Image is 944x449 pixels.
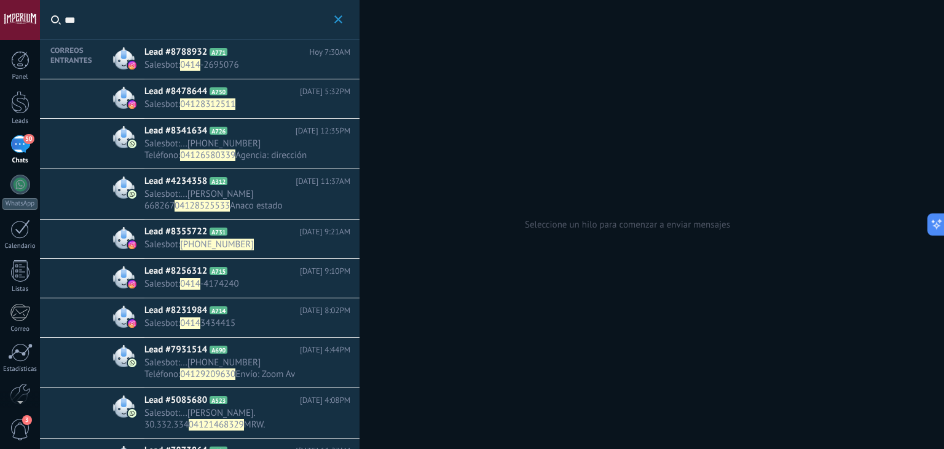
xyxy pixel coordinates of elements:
img: com.amocrm.amocrmwa.svg [128,359,136,367]
div: Leads [2,117,38,125]
span: A312 [210,177,227,185]
span: Salesbot : [144,357,180,368]
span: [PHONE_NUMBER] Teléfono: [144,138,261,161]
span: [DATE] 11:37AM [296,175,350,188]
img: com.amocrm.amocrmwa.svg [128,140,136,148]
span: Salesbot : [144,188,180,200]
span: 04126580339 [180,149,235,161]
span: A690 [210,346,227,354]
span: 3 [22,415,32,425]
span: Lead #5085680 [144,394,207,407]
span: Lead #7931514 [144,344,207,356]
span: [PERSON_NAME] 668267 [144,188,254,212]
span: [DATE] 4:44PM [300,344,350,356]
a: avatarLead #8231984A714[DATE] 8:02PMSalesbot:04143434415 [101,298,360,338]
span: 0414 [180,317,200,329]
a: avatarLead #8256312A715[DATE] 9:10PMSalesbot:0414-4174240 [101,259,360,298]
span: ... [180,357,187,368]
span: ... [180,138,187,149]
span: Salesbot : [144,407,180,419]
span: Salesbot : [144,278,180,290]
a: avatarLead #8478644A750[DATE] 5:32PMSalesbot:04128312511 [101,79,360,119]
span: Lead #8788932 [144,46,207,58]
span: [DATE] 9:10PM [300,265,350,277]
span: 04121468329 [189,419,244,431]
span: 04128312511 [180,98,235,110]
span: Salesbot : [144,239,180,250]
span: Lead #4234358 [144,175,207,188]
span: MRW. [244,419,265,431]
a: avatarLead #4234358A312[DATE] 11:37AMSalesbot:...[PERSON_NAME] 66826704128525533Anaco estado anzu... [101,169,360,220]
img: instagram.svg [128,240,136,249]
span: A715 [210,267,227,275]
span: Hoy 7:30AM [309,46,350,58]
img: com.amocrm.amocrmwa.svg [128,190,136,199]
span: 04128525533 [175,200,230,212]
div: WhatsApp [2,198,37,210]
span: -2695076 [200,59,239,71]
span: [DATE] 12:35PM [296,125,350,137]
span: [DATE] 4:08PM [300,394,350,407]
span: A771 [210,48,227,56]
span: 0414 [180,59,200,71]
span: 04129209630 [180,368,235,380]
div: Correo [2,325,38,333]
span: Salesbot : [144,138,180,149]
span: [PHONE_NUMBER] Teléfono: [144,357,261,380]
div: Estadísticas [2,365,38,373]
a: avatarLead #5085680A523[DATE] 4:08PMSalesbot:...[PERSON_NAME]. 30.332.33404121468329MRW. [101,388,360,439]
span: ... [180,188,187,200]
span: Lead #8256312 [144,265,207,277]
a: avatarLead #8788932A771Hoy 7:30AMSalesbot:0414-2695076 [101,40,360,79]
img: instagram.svg [128,100,136,109]
span: Lead #8341634 [144,125,207,137]
span: Salesbot : [144,98,180,110]
span: ... [180,407,187,419]
span: [DATE] 8:02PM [300,304,350,317]
div: Panel [2,73,38,81]
img: com.amocrm.amocrmwa.svg [128,409,136,418]
span: [DATE] 9:21AM [300,226,350,238]
a: avatarLead #8355722A731[DATE] 9:21AMSalesbot:[PHONE_NUMBER] [101,220,360,259]
span: A726 [210,127,227,135]
span: [DATE] 5:32PM [300,85,350,98]
span: [PERSON_NAME]. 30.332.334 [144,407,255,431]
span: 50 [23,134,34,144]
span: [PHONE_NUMBER] [180,239,254,250]
a: avatarLead #7931514A690[DATE] 4:44PMSalesbot:...[PHONE_NUMBER] Teléfono:04129209630Envío: Zoom Av... [101,338,360,388]
span: A523 [210,396,227,404]
span: 0414 [180,278,200,290]
span: Lead #8231984 [144,304,207,317]
span: A714 [210,306,227,314]
div: Listas [2,285,38,293]
span: Lead #8355722 [144,226,207,238]
span: 3434415 [200,317,235,329]
span: -4174240 [200,278,239,290]
span: A731 [210,228,227,236]
span: Salesbot : [144,59,180,71]
span: Lead #8478644 [144,85,207,98]
img: instagram.svg [128,319,136,328]
img: instagram.svg [128,61,136,70]
span: A750 [210,87,227,95]
img: instagram.svg [128,280,136,288]
a: avatarLead #8341634A726[DATE] 12:35PMSalesbot:...[PHONE_NUMBER] Teléfono:04126580339Agencia: dire... [101,119,360,169]
span: Salesbot : [144,317,180,329]
div: Calendario [2,242,38,250]
div: Chats [2,157,38,165]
